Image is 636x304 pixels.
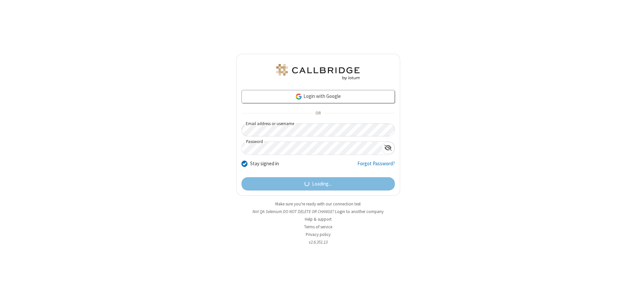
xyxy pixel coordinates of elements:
button: Loading... [241,177,395,190]
span: Loading... [312,180,332,188]
a: Terms of service [304,224,332,230]
input: Email address or username [241,123,395,136]
img: QA Selenium DO NOT DELETE OR CHANGE [275,64,361,80]
img: google-icon.png [295,93,302,100]
button: Login to another company [335,208,384,215]
a: Make sure you're ready with our connection test [275,201,361,207]
a: Forgot Password? [357,160,395,173]
label: Stay signed in [250,160,279,168]
li: Not QA Selenium DO NOT DELETE OR CHANGE? [236,208,400,215]
li: v2.6.351.13 [236,239,400,245]
input: Password [242,142,382,155]
a: Login with Google [241,90,395,103]
div: Show password [382,142,395,154]
a: Help & support [305,216,332,222]
a: Privacy policy [306,232,331,237]
span: OR [313,109,323,118]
